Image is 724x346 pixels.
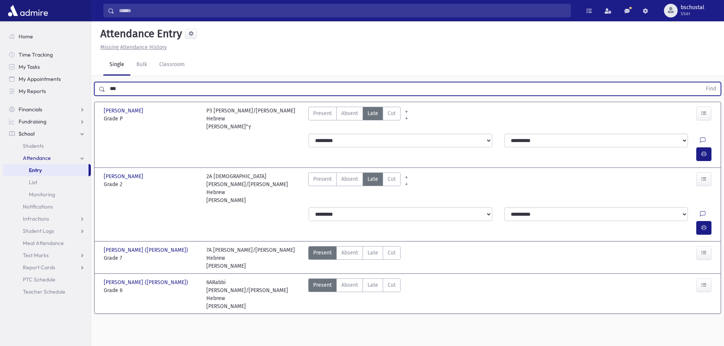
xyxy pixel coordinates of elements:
span: Absent [341,281,358,289]
a: Home [3,30,91,43]
span: Absent [341,249,358,257]
span: Present [313,281,332,289]
div: P3 [PERSON_NAME]/[PERSON_NAME] Hebrew [PERSON_NAME]"ץ [206,107,301,131]
span: Present [313,249,332,257]
span: [PERSON_NAME] ([PERSON_NAME]) [104,278,190,286]
span: Cut [388,175,396,183]
div: 6ARabbi [PERSON_NAME]/[PERSON_NAME] Hebrew [PERSON_NAME] [206,278,301,310]
img: AdmirePro [6,3,50,18]
span: Time Tracking [19,51,53,58]
div: AttTypes [308,246,401,270]
a: Meal Attendance [3,237,91,249]
span: Fundraising [19,118,46,125]
span: PTC Schedule [23,276,55,283]
span: Infractions [23,215,49,222]
span: Financials [19,106,42,113]
a: Report Cards [3,261,91,273]
a: Students [3,140,91,152]
span: bschustal [681,5,704,11]
span: School [19,130,35,137]
span: Present [313,175,332,183]
a: Infractions [3,213,91,225]
a: Missing Attendance History [97,44,167,51]
span: [PERSON_NAME] [104,107,145,115]
div: AttTypes [308,172,401,204]
span: Entry [29,167,42,174]
div: AttTypes [308,278,401,310]
div: 2A [DEMOGRAPHIC_DATA][PERSON_NAME]/[PERSON_NAME] Hebrew [PERSON_NAME] [206,172,301,204]
div: 7A [PERSON_NAME]/[PERSON_NAME] Hebrew [PERSON_NAME] [206,246,301,270]
a: Test Marks [3,249,91,261]
a: List [3,176,91,188]
span: List [29,179,37,186]
a: Attendance [3,152,91,164]
h5: Attendance Entry [97,27,182,40]
span: Meal Attendance [23,240,64,246]
u: Missing Attendance History [100,44,167,51]
a: Monitoring [3,188,91,201]
span: Grade 6 [104,286,199,294]
a: Single [103,54,130,76]
span: Cut [388,249,396,257]
input: Search [114,4,570,17]
div: AttTypes [308,107,401,131]
span: Grade 2 [104,180,199,188]
span: Grade P [104,115,199,123]
span: Cut [388,281,396,289]
span: Report Cards [23,264,55,271]
span: Grade 7 [104,254,199,262]
a: Notifications [3,201,91,213]
span: [PERSON_NAME] ([PERSON_NAME]) [104,246,190,254]
span: Notifications [23,203,53,210]
span: Monitoring [29,191,55,198]
span: Late [368,175,378,183]
a: Entry [3,164,89,176]
a: Time Tracking [3,49,91,61]
span: Late [368,109,378,117]
span: User [681,11,704,17]
a: PTC Schedule [3,273,91,286]
span: My Reports [19,88,46,95]
span: Test Marks [23,252,49,259]
span: Absent [341,109,358,117]
a: Teacher Schedule [3,286,91,298]
a: School [3,128,91,140]
span: Teacher Schedule [23,288,65,295]
span: Late [368,281,378,289]
a: My Appointments [3,73,91,85]
a: Bulk [130,54,153,76]
span: Absent [341,175,358,183]
span: My Appointments [19,76,61,82]
a: Financials [3,103,91,115]
button: Find [701,82,721,95]
a: Classroom [153,54,191,76]
a: My Tasks [3,61,91,73]
span: Present [313,109,332,117]
span: My Tasks [19,63,40,70]
span: Late [368,249,378,257]
a: Student Logs [3,225,91,237]
span: Cut [388,109,396,117]
a: Fundraising [3,115,91,128]
span: Student Logs [23,228,54,234]
a: My Reports [3,85,91,97]
span: Students [23,142,44,149]
span: [PERSON_NAME] [104,172,145,180]
span: Home [19,33,33,40]
span: Attendance [23,155,51,161]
